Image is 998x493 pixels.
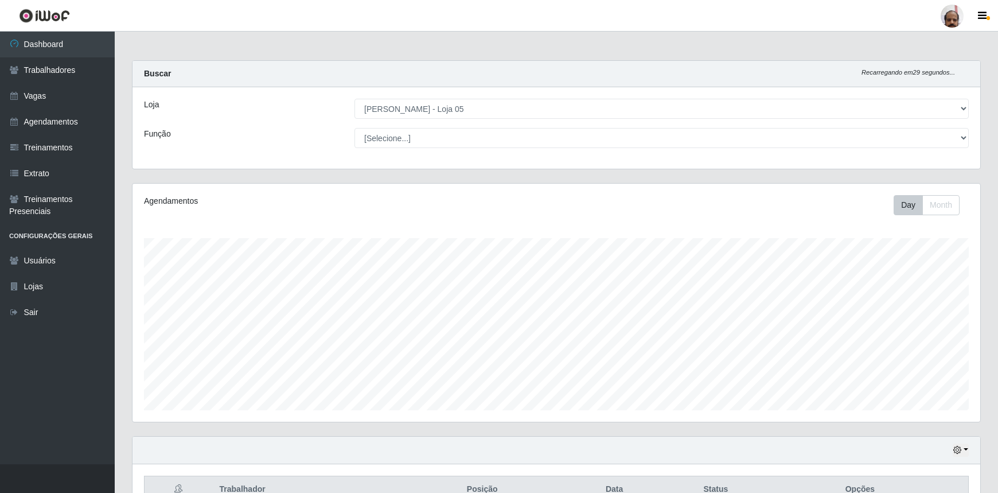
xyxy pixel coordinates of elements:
div: Toolbar with button groups [894,195,969,215]
button: Month [922,195,960,215]
strong: Buscar [144,69,171,78]
img: CoreUI Logo [19,9,70,23]
button: Day [894,195,923,215]
i: Recarregando em 29 segundos... [861,69,955,76]
label: Loja [144,99,159,111]
label: Função [144,128,171,140]
div: Agendamentos [144,195,478,207]
div: First group [894,195,960,215]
